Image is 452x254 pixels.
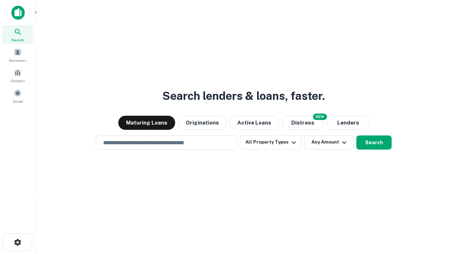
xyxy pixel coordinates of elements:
span: Contacts [11,78,25,84]
span: Saved [13,98,23,104]
button: Lenders [327,116,369,130]
a: Contacts [2,66,33,85]
button: Maturing Loans [118,116,175,130]
button: Search [356,135,392,150]
button: Search distressed loans with lien and other non-mortgage details. [282,116,324,130]
button: Active Loans [230,116,279,130]
span: Search [11,37,24,43]
a: Saved [2,86,33,105]
button: Any Amount [304,135,353,150]
button: All Property Types [240,135,301,150]
img: capitalize-icon.png [11,6,25,20]
button: Originations [178,116,227,130]
a: Borrowers [2,46,33,65]
a: Search [2,25,33,44]
h3: Search lenders & loans, faster. [162,87,325,104]
iframe: Chat Widget [417,175,452,209]
span: Borrowers [9,58,26,63]
div: NEW [313,114,327,120]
